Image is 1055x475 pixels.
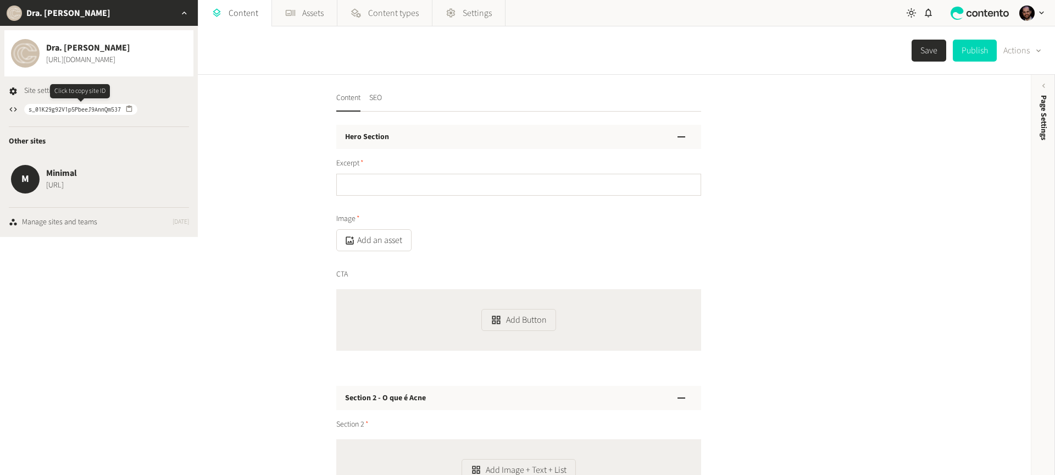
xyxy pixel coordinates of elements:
[336,213,360,225] span: Image
[345,393,426,404] h3: Section 2 - O que é Acne
[369,92,382,112] button: SEO
[912,40,946,62] button: Save
[4,156,193,202] button: MMinimal[URL]
[463,7,492,20] span: Settings
[336,419,369,430] span: Section 2
[46,180,77,191] span: [URL]
[1003,40,1042,62] button: Actions
[336,269,348,280] span: CTA
[46,167,77,180] span: Minimal
[336,92,360,112] button: Content
[26,7,110,20] h2: Dra. [PERSON_NAME]
[1019,5,1035,21] img: Andre Teves
[22,217,97,228] div: Manage sites and teams
[4,127,193,156] div: Other sites
[173,218,189,228] span: [DATE]
[9,85,62,97] a: Site settings
[953,40,997,62] button: Publish
[11,172,40,186] span: M
[1038,95,1050,140] span: Page Settings
[24,104,137,115] button: s_01K29g92V1p5PbeeJ9AnnQm537
[345,131,389,143] h3: Hero Section
[7,5,22,21] img: Dra. Caroline Cha
[336,229,412,251] button: Add an asset
[481,309,556,331] button: Add Button
[11,39,40,68] img: Dra. Caroline Cha
[50,84,110,98] div: Click to copy site ID
[368,7,419,20] span: Content types
[336,158,364,169] span: Excerpt
[29,104,121,114] span: s_01K29g92V1p5PbeeJ9AnnQm537
[24,85,62,97] span: Site settings
[46,41,130,54] span: Dra. [PERSON_NAME]
[46,54,130,66] a: [URL][DOMAIN_NAME]
[9,217,97,228] a: Manage sites and teams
